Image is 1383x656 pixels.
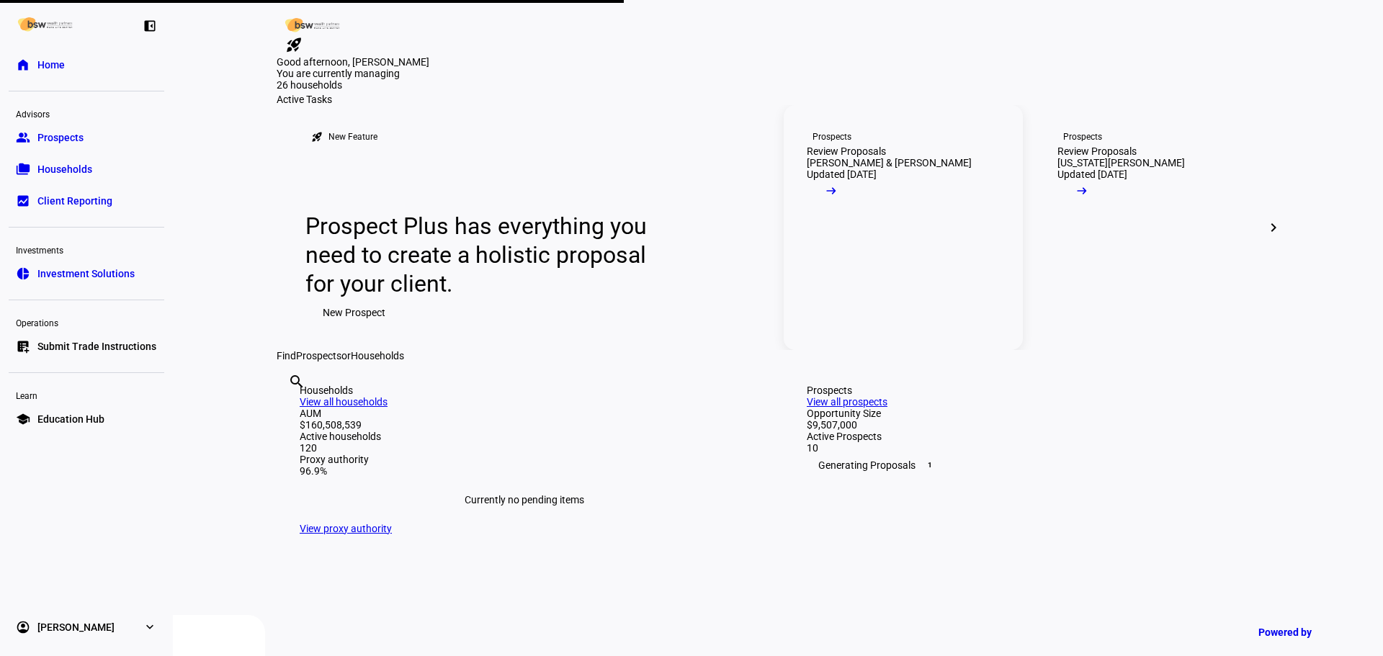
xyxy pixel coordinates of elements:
[1057,169,1127,180] div: Updated [DATE]
[277,350,1279,361] div: Find or
[16,58,30,72] eth-mat-symbol: home
[824,184,838,198] mat-icon: arrow_right_alt
[807,454,1256,477] div: Generating Proposals
[1034,105,1274,350] a: ProspectsReview Proposals[US_STATE][PERSON_NAME]Updated [DATE]
[300,442,749,454] div: 120
[37,162,92,176] span: Households
[16,339,30,354] eth-mat-symbol: list_alt_add
[285,36,303,53] mat-icon: rocket_launch
[813,131,851,143] div: Prospects
[16,266,30,281] eth-mat-symbol: pie_chart
[16,620,30,634] eth-mat-symbol: account_circle
[9,103,164,123] div: Advisors
[9,155,164,184] a: folder_copyHouseholds
[37,339,156,354] span: Submit Trade Instructions
[37,58,65,72] span: Home
[351,350,404,361] span: Households
[300,419,749,431] div: $160,508,539
[305,212,661,298] div: Prospect Plus has everything you need to create a holistic proposal for your client.
[288,392,291,410] input: Enter name of prospect or household
[311,131,323,143] mat-icon: rocket_launch
[9,50,164,79] a: homeHome
[1057,157,1185,169] div: [US_STATE][PERSON_NAME]
[37,130,84,145] span: Prospects
[1057,145,1137,157] div: Review Proposals
[37,266,135,281] span: Investment Solutions
[300,431,749,442] div: Active households
[807,431,1256,442] div: Active Prospects
[277,79,421,94] div: 26 households
[300,477,749,523] div: Currently no pending items
[16,130,30,145] eth-mat-symbol: group
[924,459,936,471] span: 1
[784,105,1023,350] a: ProspectsReview Proposals[PERSON_NAME] & [PERSON_NAME]Updated [DATE]
[300,385,749,396] div: Households
[807,157,972,169] div: [PERSON_NAME] & [PERSON_NAME]
[300,523,392,534] a: View proxy authority
[300,396,388,408] a: View all households
[9,385,164,405] div: Learn
[16,162,30,176] eth-mat-symbol: folder_copy
[300,454,749,465] div: Proxy authority
[323,298,385,327] span: New Prospect
[1265,219,1282,236] mat-icon: chevron_right
[807,442,1256,454] div: 10
[37,412,104,426] span: Education Hub
[9,312,164,332] div: Operations
[1063,131,1102,143] div: Prospects
[9,259,164,288] a: pie_chartInvestment Solutions
[328,131,377,143] div: New Feature
[9,187,164,215] a: bid_landscapeClient Reporting
[143,19,157,33] eth-mat-symbol: left_panel_close
[1251,619,1361,645] a: Powered by
[277,56,1279,68] div: Good afternoon, [PERSON_NAME]
[37,620,115,634] span: [PERSON_NAME]
[9,123,164,152] a: groupProspects
[288,373,305,390] mat-icon: search
[300,408,749,419] div: AUM
[1075,184,1089,198] mat-icon: arrow_right_alt
[807,396,887,408] a: View all prospects
[300,465,749,477] div: 96.9%
[277,68,400,79] span: You are currently managing
[277,94,1279,105] div: Active Tasks
[9,239,164,259] div: Investments
[807,419,1256,431] div: $9,507,000
[16,194,30,208] eth-mat-symbol: bid_landscape
[807,145,886,157] div: Review Proposals
[37,194,112,208] span: Client Reporting
[296,350,341,361] span: Prospects
[807,385,1256,396] div: Prospects
[16,412,30,426] eth-mat-symbol: school
[807,408,1256,419] div: Opportunity Size
[305,298,403,327] button: New Prospect
[143,620,157,634] eth-mat-symbol: expand_more
[807,169,877,180] div: Updated [DATE]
